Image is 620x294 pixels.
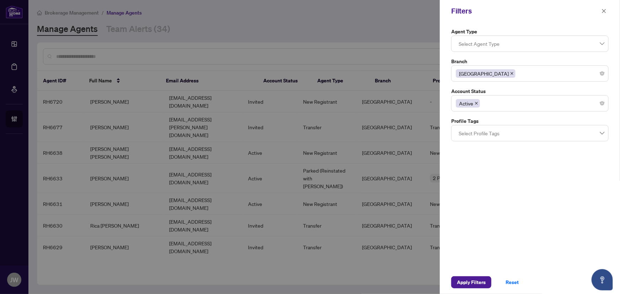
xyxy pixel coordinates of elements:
label: Account Status [451,87,609,95]
span: close [510,72,514,75]
span: Reset [506,277,519,288]
span: Durham [456,69,516,78]
div: Filters [451,6,599,16]
button: Open asap [592,269,613,290]
span: close-circle [600,101,604,105]
span: Apply Filters [457,277,486,288]
span: close [602,9,606,13]
label: Profile Tags [451,117,609,125]
span: close [475,102,478,105]
label: Agent Type [451,28,609,36]
span: Active [459,99,473,107]
button: Apply Filters [451,276,491,288]
span: [GEOGRAPHIC_DATA] [459,70,509,77]
button: Reset [500,276,524,288]
label: Branch [451,58,609,65]
span: close-circle [600,71,604,76]
span: Active [456,99,480,108]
